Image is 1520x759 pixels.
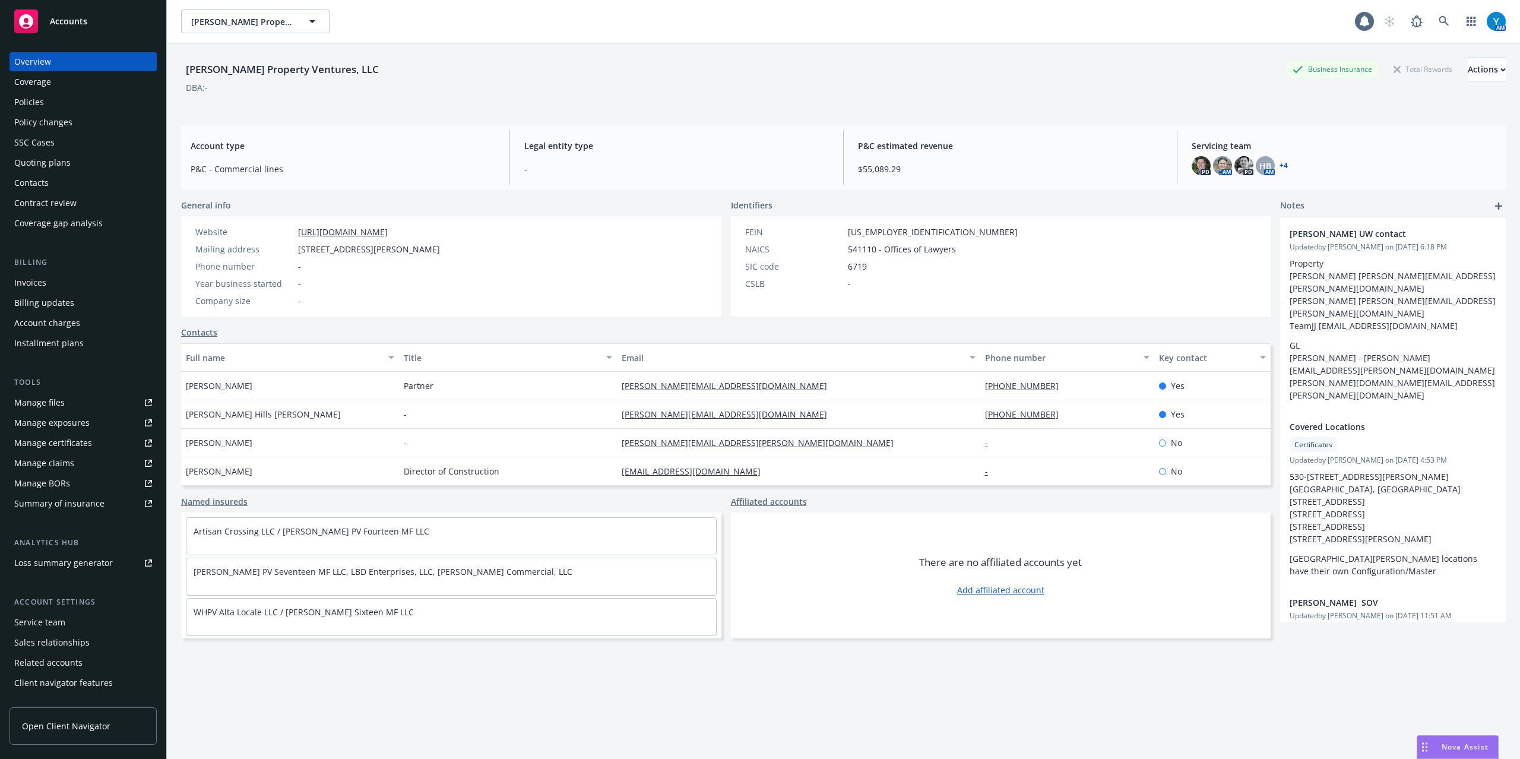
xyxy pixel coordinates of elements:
a: Manage certificates [9,434,157,453]
a: Service team [9,613,157,632]
a: [PERSON_NAME] PV Seventeen MF LLC, LBD Enterprises, LLC, [PERSON_NAME] Commercial, LLC [194,566,572,577]
div: [PERSON_NAME] UW contactUpdatedby [PERSON_NAME] on [DATE] 6:18 PMProperty [PERSON_NAME] [PERSON_N... [1280,218,1506,411]
img: photo [1213,156,1232,175]
span: HB [1259,160,1271,172]
a: Policies [9,93,157,112]
a: Coverage [9,72,157,91]
span: - [298,295,301,307]
span: No [1171,437,1182,449]
a: Accounts [9,5,157,38]
button: Actions [1468,58,1506,81]
div: Drag to move [1417,736,1432,758]
a: [PHONE_NUMBER] [985,380,1068,391]
span: [STREET_ADDRESS][PERSON_NAME] [298,243,440,255]
span: - [404,408,407,420]
a: WHPV Alta Locale LLC / [PERSON_NAME] Sixteen MF LLC [194,606,414,618]
span: [PERSON_NAME] [186,437,252,449]
div: Manage BORs [14,474,70,493]
span: - [298,260,301,273]
span: Manage exposures [9,413,157,432]
div: SIC code [745,260,843,273]
a: Account charges [9,314,157,333]
span: [PERSON_NAME] [186,465,252,477]
a: Invoices [9,273,157,292]
a: Add affiliated account [957,584,1044,596]
div: Total Rewards [1388,62,1458,77]
div: Billing updates [14,293,74,312]
p: 530-[STREET_ADDRESS][PERSON_NAME] [GEOGRAPHIC_DATA], [GEOGRAPHIC_DATA] [STREET_ADDRESS] [STREET_A... [1290,470,1496,545]
span: - [848,277,851,290]
div: Account settings [9,596,157,608]
a: Contacts [9,173,157,192]
span: [PERSON_NAME] Property Ventures, LLC [191,15,294,28]
div: Client access [14,694,66,713]
div: SSC Cases [14,133,55,152]
div: Manage exposures [14,413,90,432]
div: Year business started [195,277,293,290]
a: Switch app [1459,10,1483,33]
span: Servicing team [1192,140,1496,152]
span: Yes [1171,379,1185,392]
span: Legal entity type [524,140,829,152]
div: Phone number [195,260,293,273]
p: GL [PERSON_NAME] - [PERSON_NAME][EMAIL_ADDRESS][PERSON_NAME][DOMAIN_NAME] [PERSON_NAME][DOMAIN_NA... [1290,339,1496,401]
div: Account charges [14,314,80,333]
div: Coverage [14,72,51,91]
a: Summary of insurance [9,494,157,513]
div: Business Insurance [1287,62,1378,77]
span: [US_EMPLOYER_IDENTIFICATION_NUMBER] [848,226,1018,238]
div: Coverage gap analysis [14,214,103,233]
div: Service team [14,613,65,632]
div: Website [195,226,293,238]
a: [URL][DOMAIN_NAME] [298,226,388,238]
a: Quoting plans [9,153,157,172]
div: Billing [9,257,157,268]
div: Policy changes [14,113,72,132]
a: Policy changes [9,113,157,132]
div: Contacts [14,173,49,192]
div: Manage claims [14,454,74,473]
span: [PERSON_NAME] Hills [PERSON_NAME] [186,408,341,420]
span: P&C estimated revenue [858,140,1163,152]
a: [PERSON_NAME][EMAIL_ADDRESS][DOMAIN_NAME] [622,380,837,391]
a: SSC Cases [9,133,157,152]
span: [PERSON_NAME] SOV [1290,596,1465,609]
span: Updated by [PERSON_NAME] on [DATE] 11:51 AM [1290,611,1496,621]
a: Named insureds [181,495,248,508]
div: Overview [14,52,51,71]
div: Title [404,352,599,364]
a: Affiliated accounts [731,495,807,508]
a: Installment plans [9,334,157,353]
a: Loss summary generator [9,554,157,573]
span: Accounts [50,17,87,26]
div: Full name [186,352,381,364]
div: Mailing address [195,243,293,255]
span: Nova Assist [1442,742,1489,752]
div: Related accounts [14,653,83,672]
div: Manage files [14,393,65,412]
a: [PERSON_NAME][EMAIL_ADDRESS][DOMAIN_NAME] [622,409,837,420]
a: Artisan Crossing LLC / [PERSON_NAME] PV Fourteen MF LLC [194,526,429,537]
span: Partner [404,379,433,392]
div: [PERSON_NAME] SOVUpdatedby [PERSON_NAME] on [DATE] 11:51 AM[URL][DOMAIN_NAME] [1280,587,1506,648]
span: Identifiers [731,199,772,211]
div: DBA: - [186,81,208,94]
img: photo [1487,12,1506,31]
a: Client access [9,694,157,713]
span: [PERSON_NAME] [186,379,252,392]
div: Email [622,352,962,364]
span: Yes [1171,408,1185,420]
button: Full name [181,343,399,372]
span: 541110 - Offices of Lawyers [848,243,956,255]
div: Key contact [1159,352,1253,364]
span: Certificates [1294,439,1332,450]
div: FEIN [745,226,843,238]
span: General info [181,199,231,211]
a: [PERSON_NAME][EMAIL_ADDRESS][PERSON_NAME][DOMAIN_NAME] [622,437,903,448]
img: photo [1234,156,1253,175]
a: - [985,437,997,448]
span: - [298,277,301,290]
button: Nova Assist [1417,735,1499,759]
div: Covered LocationsCertificatesUpdatedby [PERSON_NAME] on [DATE] 4:53 PM530-[STREET_ADDRESS][PERSON... [1280,411,1506,587]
